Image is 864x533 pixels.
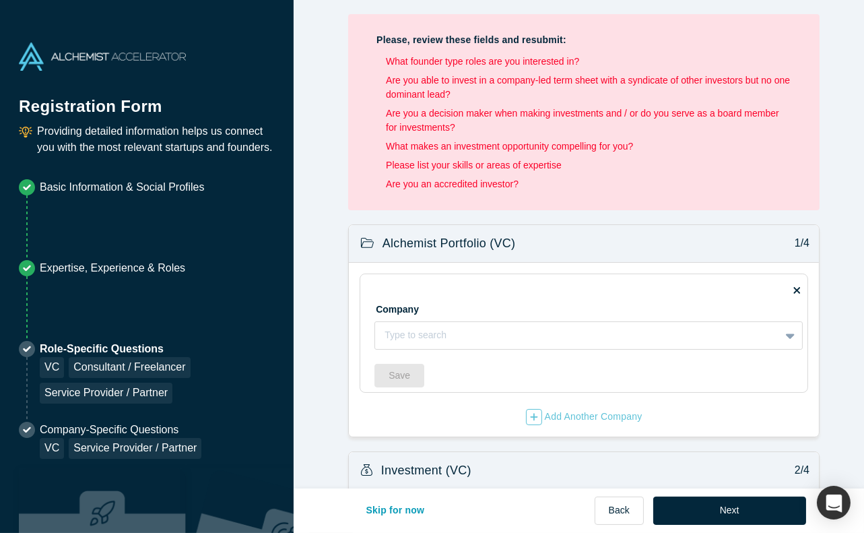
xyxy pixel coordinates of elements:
div: VC [40,438,64,459]
span: (VC) [490,237,515,250]
div: Service Provider / Partner [69,438,201,459]
p: Expertise, Experience & Roles [40,260,185,276]
p: 2/4 [787,462,809,478]
div: Consultant / Freelancer [69,357,190,378]
h3: Alchemist Portfolio [383,234,516,253]
button: Next [653,497,806,525]
p: 1/4 [787,235,809,251]
strong: Please, review these fields and resubmit: [376,34,566,45]
div: Add Another Company [526,409,642,425]
p: Basic Information & Social Profiles [40,179,205,195]
li: Are you an accredited investor? [386,177,791,191]
h3: Investment [381,462,471,480]
button: Save [374,364,424,387]
p: Providing detailed information helps us connect you with the most relevant startups and founders. [37,123,275,156]
div: VC [40,357,64,378]
div: Service Provider / Partner [40,383,172,404]
button: Add Another Company [525,408,643,426]
button: Skip for now [352,497,439,525]
p: Company-Specific Questions [40,422,201,438]
button: Back [595,497,644,525]
li: Please list your skills or areas of expertise [386,158,791,173]
span: (VC) [446,464,471,477]
li: Are you a decision maker when making investments and / or do you serve as a board member for inve... [386,106,791,135]
h1: Registration Form [19,80,275,119]
img: Alchemist Accelerator Logo [19,42,186,71]
li: Are you able to invest in a company-led term sheet with a syndicate of other investors but no one... [386,73,791,102]
li: What makes an investment opportunity compelling for you? [386,139,791,154]
li: What founder type roles are you interested in? [386,55,791,69]
label: Company [374,298,450,317]
p: Role-Specific Questions [40,341,275,357]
